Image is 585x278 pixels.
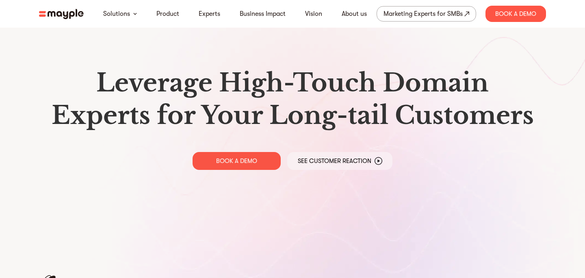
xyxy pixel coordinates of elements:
a: Experts [199,9,220,19]
a: Business Impact [240,9,286,19]
img: arrow-down [133,13,137,15]
img: mayple-logo [39,9,84,19]
a: Solutions [103,9,130,19]
a: Product [156,9,179,19]
a: Vision [305,9,322,19]
p: See Customer Reaction [298,157,371,165]
p: BOOK A DEMO [216,157,257,165]
a: About us [342,9,367,19]
a: Marketing Experts for SMBs [377,6,476,22]
a: See Customer Reaction [287,152,392,170]
div: Book A Demo [485,6,546,22]
a: BOOK A DEMO [193,152,281,170]
div: Marketing Experts for SMBs [383,8,463,20]
h1: Leverage High-Touch Domain Experts for Your Long-tail Customers [45,67,539,132]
